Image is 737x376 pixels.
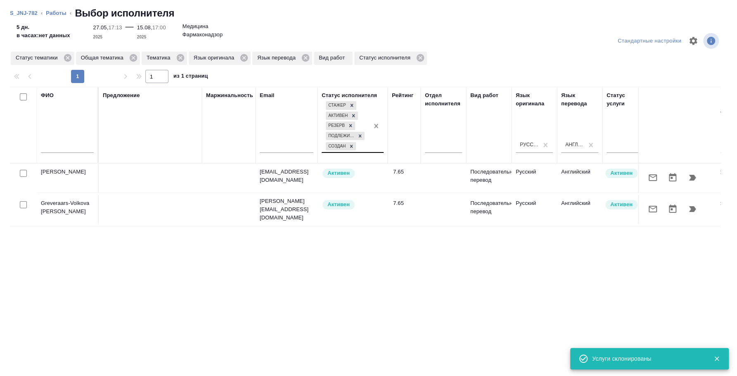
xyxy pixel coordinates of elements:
p: Активен [327,200,350,209]
div: Стажер, Активен, Резерв, Подлежит внедрению, Создан [325,100,357,111]
span: из 1 страниц [173,71,208,83]
div: Маржинальность [206,91,253,100]
button: Закрыть [708,355,725,362]
div: — [126,20,134,41]
input: Выбери исполнителей, чтобы отправить приглашение на работу [20,201,27,208]
div: Язык перевода [252,52,312,65]
div: Стажер, Активен, Резерв, Подлежит внедрению, Создан [325,121,356,131]
div: Статус исполнителя [322,91,377,100]
span: Настроить таблицу [683,31,703,51]
button: Отправить предложение о работе [643,168,663,188]
td: Английский [557,164,602,193]
span: Посмотреть информацию [703,33,720,49]
p: Активен [327,169,350,177]
td: [PERSON_NAME] [37,164,99,193]
div: Рядовой исполнитель: назначай с учетом рейтинга [322,199,384,210]
div: 7.65 [393,168,417,176]
div: Отдел исполнителя [425,91,462,108]
p: Статус исполнителя [359,54,413,62]
td: Русский [512,164,557,193]
div: Стажер, Активен, Резерв, Подлежит внедрению, Создан [325,111,359,121]
p: [PERSON_NAME][EMAIL_ADDRESS][DOMAIN_NAME] [260,197,313,222]
div: Стажер, Активен, Резерв, Подлежит внедрению, Создан [325,141,357,152]
p: Язык перевода [257,54,299,62]
h2: Выбор исполнителя [75,7,174,20]
button: Продолжить [682,168,702,188]
p: Медицина [182,22,209,31]
div: split button [616,35,683,48]
button: Открыть календарь загрузки [663,168,682,188]
div: Резерв [326,121,346,130]
td: Greveraars-Volkova [PERSON_NAME] [37,195,99,224]
div: 7.65 [393,199,417,207]
p: 17:00 [152,24,166,31]
a: S_JNJ-782 [10,10,38,16]
div: Подлежит внедрению [326,132,355,140]
div: Вид работ [470,91,498,100]
div: Стажер [326,101,347,110]
p: Статус тематики [16,54,61,62]
p: Вид работ [319,54,348,62]
div: ФИО [41,91,54,100]
button: Открыть календарь загрузки [663,199,682,219]
p: [EMAIL_ADDRESS][DOMAIN_NAME] [260,168,313,184]
p: Язык оригинала [194,54,237,62]
p: 17:13 [108,24,122,31]
p: Последовательный перевод [470,168,507,184]
button: Отправить предложение о работе [643,199,663,219]
div: Русский [520,141,539,148]
div: Рейтинг [392,91,413,100]
div: Язык перевода [561,91,598,108]
li: ‹ [70,9,71,17]
p: Общая тематика [81,54,126,62]
div: Тематика [142,52,187,65]
p: Тематика [147,54,173,62]
p: 15.08, [137,24,152,31]
p: Активен [610,169,633,177]
div: Предложение [103,91,140,100]
li: ‹ [41,9,43,17]
td: Русский [512,195,557,224]
div: Создан [326,142,347,151]
div: Услуги склонированы [592,355,701,363]
nav: breadcrumb [10,7,727,20]
div: Email [260,91,274,100]
p: 27.05, [93,24,109,31]
div: Статус тематики [11,52,74,65]
div: Общая тематика [76,52,140,65]
div: Статус исполнителя [354,52,427,65]
div: Активен [326,112,349,120]
button: Продолжить [682,199,702,219]
a: Работы [46,10,66,16]
p: Активен [610,200,633,209]
div: Рядовой исполнитель: назначай с учетом рейтинга [322,168,384,179]
div: Английский [565,141,584,148]
div: Статус услуги [607,91,644,108]
div: Стажер, Активен, Резерв, Подлежит внедрению, Создан [325,131,365,141]
p: 5 дн. [17,23,70,31]
div: Язык оригинала [189,52,251,65]
input: Выбери исполнителей, чтобы отправить приглашение на работу [20,170,27,177]
p: Последовательный перевод [470,199,507,216]
td: Английский [557,195,602,224]
div: Язык оригинала [516,91,553,108]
